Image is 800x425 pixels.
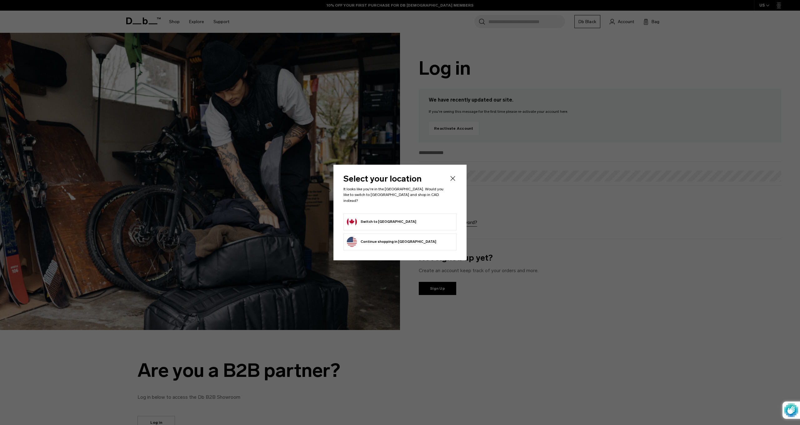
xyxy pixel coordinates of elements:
button: Close [449,175,457,182]
h2: Select your location [343,175,446,183]
p: It looks like you're in the [GEOGRAPHIC_DATA]. Would you like to switch to [GEOGRAPHIC_DATA] and ... [343,186,446,203]
img: Protected by hCaptcha [784,402,798,419]
button: Continue [347,237,436,247]
button: Redirect [347,217,416,227]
